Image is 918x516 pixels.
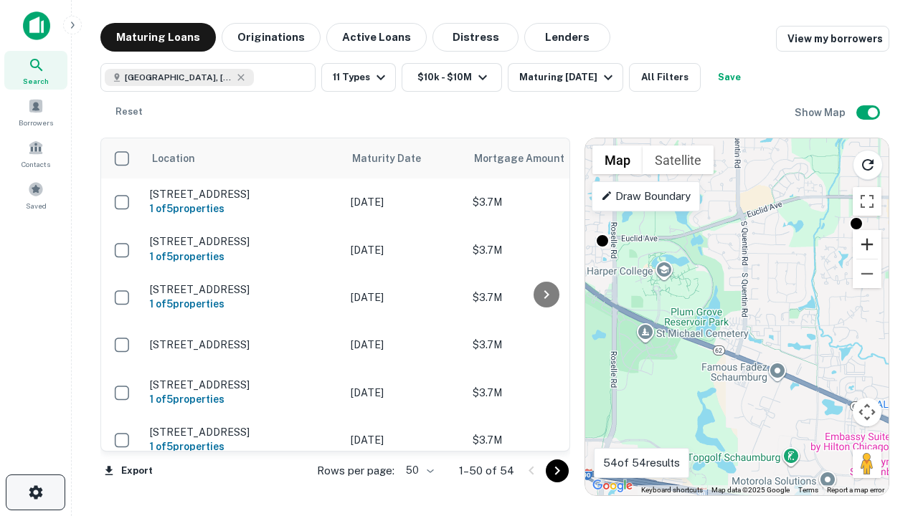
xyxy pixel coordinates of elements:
[150,201,336,216] h6: 1 of 5 properties
[589,477,636,495] a: Open this area in Google Maps (opens a new window)
[22,158,50,170] span: Contacts
[853,187,881,216] button: Toggle fullscreen view
[603,454,680,472] p: 54 of 54 results
[592,145,643,174] button: Show street map
[643,145,714,174] button: Show satellite imagery
[351,242,458,258] p: [DATE]
[351,290,458,305] p: [DATE]
[222,23,321,52] button: Originations
[400,460,436,481] div: 50
[508,63,623,92] button: Maturing [DATE]
[150,249,336,264] h6: 1 of 5 properties
[853,259,881,288] button: Zoom out
[151,150,195,167] span: Location
[827,486,884,494] a: Report a map error
[546,459,569,482] button: Go to next page
[351,432,458,448] p: [DATE]
[473,242,616,258] p: $3.7M
[473,432,616,448] p: $3.7M
[351,337,458,353] p: [DATE]
[853,150,883,180] button: Reload search area
[776,26,889,52] a: View my borrowers
[150,296,336,312] h6: 1 of 5 properties
[524,23,610,52] button: Lenders
[150,283,336,296] p: [STREET_ADDRESS]
[4,134,67,173] a: Contacts
[473,385,616,401] p: $3.7M
[853,449,881,478] button: Drag Pegman onto the map to open Street View
[853,230,881,259] button: Zoom in
[23,75,49,87] span: Search
[473,337,616,353] p: $3.7M
[150,338,336,351] p: [STREET_ADDRESS]
[143,138,344,178] th: Location
[4,176,67,214] a: Saved
[321,63,396,92] button: 11 Types
[465,138,623,178] th: Mortgage Amount
[474,150,583,167] span: Mortgage Amount
[4,92,67,131] a: Borrowers
[798,486,818,494] a: Terms (opens in new tab)
[473,290,616,305] p: $3.7M
[150,391,336,407] h6: 1 of 5 properties
[23,11,50,40] img: capitalize-icon.png
[352,150,440,167] span: Maturity Date
[459,462,514,479] p: 1–50 of 54
[711,486,790,494] span: Map data ©2025 Google
[589,477,636,495] img: Google
[629,63,701,92] button: All Filters
[100,460,156,482] button: Export
[150,378,336,391] p: [STREET_ADDRESS]
[402,63,502,92] button: $10k - $10M
[19,117,53,128] span: Borrowers
[641,485,703,495] button: Keyboard shortcuts
[601,188,691,205] p: Draw Boundary
[150,235,336,248] p: [STREET_ADDRESS]
[150,426,336,439] p: [STREET_ADDRESS]
[351,194,458,210] p: [DATE]
[326,23,427,52] button: Active Loans
[317,462,394,479] p: Rows per page:
[846,355,918,424] iframe: Chat Widget
[106,97,152,126] button: Reset
[706,63,752,92] button: Save your search to get updates of matches that match your search criteria.
[150,188,336,201] p: [STREET_ADDRESS]
[26,200,47,211] span: Saved
[100,23,216,52] button: Maturing Loans
[432,23,519,52] button: Distress
[125,71,232,84] span: [GEOGRAPHIC_DATA], [GEOGRAPHIC_DATA]
[473,194,616,210] p: $3.7M
[585,138,889,495] div: 0 0
[519,69,617,86] div: Maturing [DATE]
[344,138,465,178] th: Maturity Date
[150,439,336,454] h6: 1 of 5 properties
[4,51,67,90] a: Search
[351,385,458,401] p: [DATE]
[795,105,848,120] h6: Show Map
